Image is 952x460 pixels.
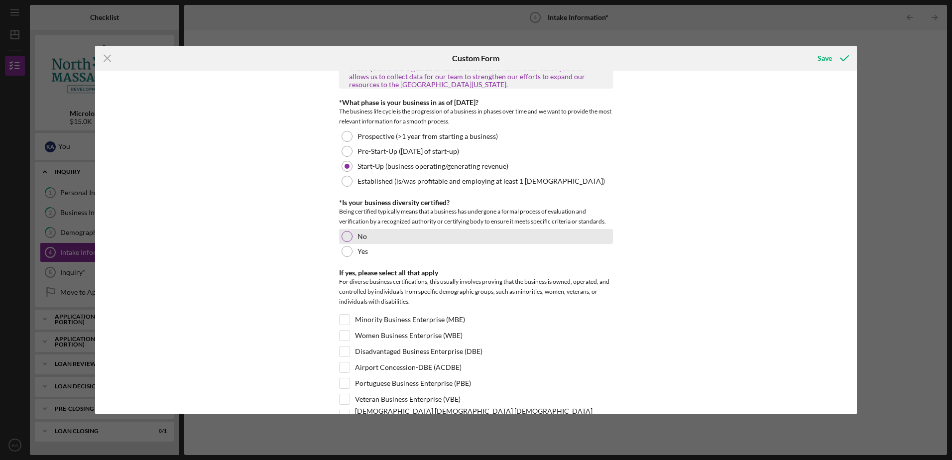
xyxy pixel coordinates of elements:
div: Save [818,48,832,68]
label: Women Business Enterprise (WBE) [355,331,463,341]
div: If yes, please select all that apply [339,269,613,277]
label: Yes [357,247,368,255]
label: Pre-Start-Up ([DATE] of start-up) [357,147,459,155]
div: Being certified typically means that a business has undergone a formal process of evaluation and ... [339,207,613,227]
label: Prospective (>1 year from starting a business) [357,132,498,140]
label: No [357,232,367,240]
div: *Is your business diversity certified? [339,199,613,207]
button: Save [808,48,857,68]
div: The business life cycle is the progression of a business in phases over time and we want to provi... [339,107,613,126]
label: Portuguese Business Enterprise (PBE) [355,378,471,388]
div: For diverse business certifications, this usually involves proving that the business is owned, op... [339,277,613,309]
div: These questions are geared to further understand how we can assist you and allows us to collect d... [349,65,603,89]
label: Veteran Business Enterprise (VBE) [355,394,461,404]
label: Start-Up (business operating/generating revenue) [357,162,508,170]
label: Disadvantaged Business Enterprise (DBE) [355,346,482,356]
label: Airport Concession-DBE (ACDBE) [355,362,462,372]
label: [DEMOGRAPHIC_DATA] [DEMOGRAPHIC_DATA] [DEMOGRAPHIC_DATA] [DEMOGRAPHIC_DATA] Enterprise (LGBTBE) [355,410,613,420]
div: *What phase is your business in as of [DATE]? [339,99,613,107]
h6: Custom Form [452,54,499,63]
label: Established (is/was profitable and employing at least 1 [DEMOGRAPHIC_DATA]) [357,177,605,185]
label: Minority Business Enterprise (MBE) [355,315,465,325]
